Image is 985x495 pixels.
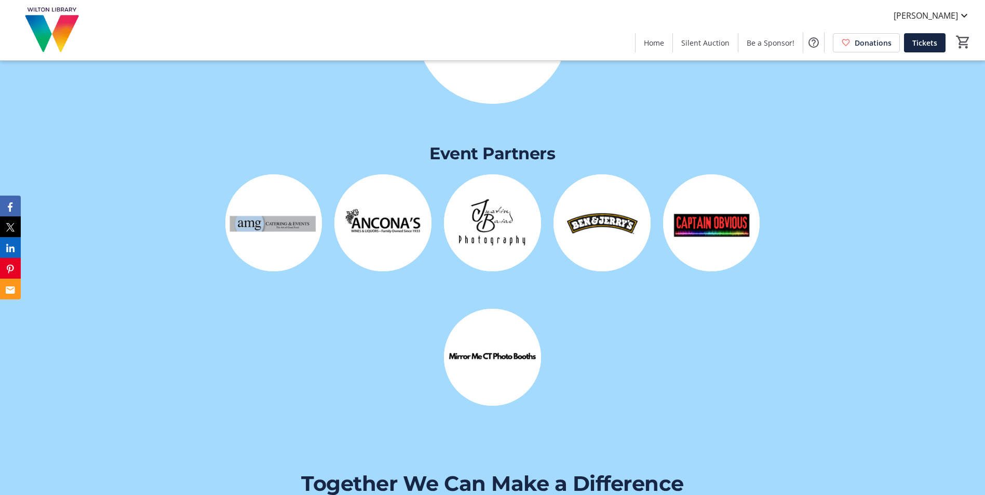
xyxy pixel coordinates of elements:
img: logo [554,174,651,271]
img: logo [444,174,541,271]
img: logo [663,174,760,271]
span: Tickets [912,37,937,48]
span: [PERSON_NAME] [894,9,958,22]
img: logo [225,174,322,271]
a: Home [636,33,672,52]
img: logo [444,309,541,406]
button: Help [803,32,824,53]
a: Be a Sponsor! [738,33,803,52]
button: Cart [954,33,973,51]
span: Be a Sponsor! [747,37,794,48]
a: Tickets [904,33,946,52]
a: Donations [833,33,900,52]
img: logo [334,174,431,271]
span: Home [644,37,664,48]
button: [PERSON_NAME] [885,7,979,24]
a: Silent Auction [673,33,738,52]
span: Donations [855,37,892,48]
span: Silent Auction [681,37,730,48]
img: Wilton Library's Logo [6,4,99,56]
span: Event Partners [429,143,555,163]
